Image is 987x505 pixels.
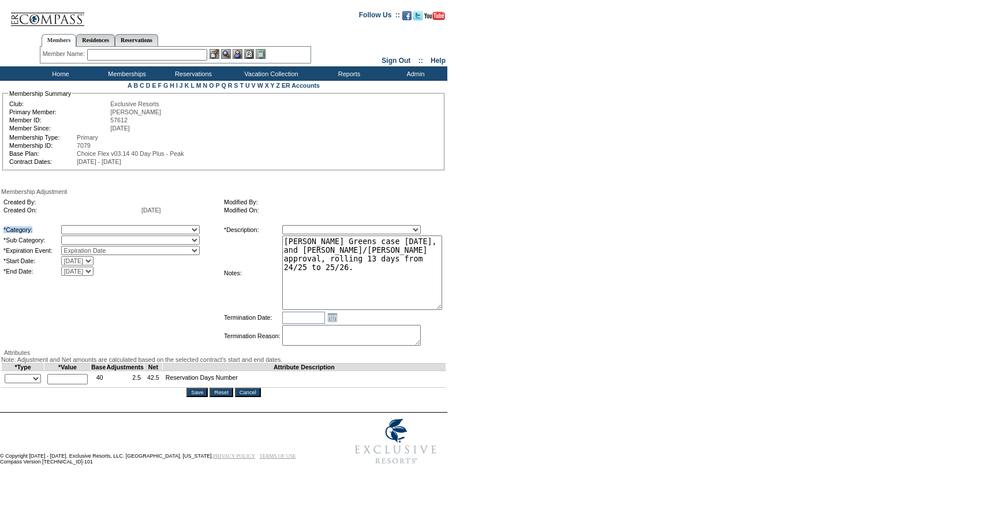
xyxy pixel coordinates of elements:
[110,117,128,124] span: 57612
[110,109,161,115] span: [PERSON_NAME]
[77,134,98,141] span: Primary
[9,117,109,124] td: Member ID:
[162,364,446,371] td: Attribute Description
[115,34,158,46] a: Reservations
[315,66,381,81] td: Reports
[221,82,226,89] a: Q
[3,246,60,255] td: *Expiration Event:
[224,311,281,324] td: Termination Date:
[110,100,159,107] span: Exclusive Resorts
[196,82,201,89] a: M
[413,11,423,20] img: Follow us on Twitter
[234,82,238,89] a: S
[228,82,233,89] a: R
[106,371,144,388] td: 2.5
[9,109,109,115] td: Primary Member:
[43,49,87,59] div: Member Name:
[158,82,162,89] a: F
[91,364,106,371] td: Base
[170,82,174,89] a: H
[76,34,115,46] a: Residences
[9,125,109,132] td: Member Since:
[260,453,296,459] a: TERMS OF USE
[26,66,92,81] td: Home
[276,82,280,89] a: Z
[8,90,72,97] legend: Membership Summary
[92,66,159,81] td: Memberships
[185,82,189,89] a: K
[144,364,163,371] td: Net
[382,57,410,65] a: Sign Out
[216,82,220,89] a: P
[3,207,140,214] td: Created On:
[344,413,447,470] img: Exclusive Resorts
[224,235,281,310] td: Notes:
[144,371,163,388] td: 42.5
[210,388,233,397] input: Reset
[257,82,263,89] a: W
[190,82,194,89] a: L
[9,150,76,157] td: Base Plan:
[203,82,208,89] a: N
[381,66,447,81] td: Admin
[3,225,60,234] td: *Category:
[91,371,106,388] td: 40
[110,125,130,132] span: [DATE]
[245,82,250,89] a: U
[252,82,256,89] a: V
[224,225,281,234] td: *Description:
[221,49,231,59] img: View
[77,158,121,165] span: [DATE] - [DATE]
[2,364,44,371] td: *Type
[240,82,244,89] a: T
[44,364,91,371] td: *Value
[141,207,161,214] span: [DATE]
[209,82,214,89] a: O
[424,12,445,20] img: Subscribe to our YouTube Channel
[1,349,446,356] div: Attributes
[244,49,254,59] img: Reservations
[210,49,219,59] img: b_edit.gif
[3,256,60,265] td: *Start Date:
[224,325,281,347] td: Termination Reason:
[3,199,140,205] td: Created By:
[3,235,60,245] td: *Sub Category:
[159,66,225,81] td: Reservations
[140,82,144,89] a: C
[402,11,412,20] img: Become our fan on Facebook
[235,388,261,397] input: Cancel
[9,134,76,141] td: Membership Type:
[163,82,168,89] a: G
[106,364,144,371] td: Adjustments
[128,82,132,89] a: A
[326,311,339,324] a: Open the calendar popup.
[133,82,138,89] a: B
[146,82,151,89] a: D
[3,267,60,276] td: *End Date:
[152,82,156,89] a: E
[10,3,85,27] img: Compass Home
[77,150,184,157] span: Choice Flex v03.14 40 Day Plus - Peak
[256,49,266,59] img: b_calculator.gif
[180,82,183,89] a: J
[9,100,109,107] td: Club:
[424,14,445,21] a: Subscribe to our YouTube Channel
[282,82,320,89] a: ER Accounts
[233,49,242,59] img: Impersonate
[402,14,412,21] a: Become our fan on Facebook
[9,142,76,149] td: Membership ID:
[271,82,275,89] a: Y
[418,57,423,65] span: ::
[431,57,446,65] a: Help
[162,371,446,388] td: Reservation Days Number
[224,207,440,214] td: Modified On:
[224,199,440,205] td: Modified By:
[359,10,400,24] td: Follow Us ::
[413,14,423,21] a: Follow us on Twitter
[265,82,269,89] a: X
[176,82,178,89] a: I
[225,66,315,81] td: Vacation Collection
[1,356,446,363] div: Note: Adjustment and Net amounts are calculated based on the selected contract's start and end da...
[1,188,446,195] div: Membership Adjustment
[213,453,255,459] a: PRIVACY POLICY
